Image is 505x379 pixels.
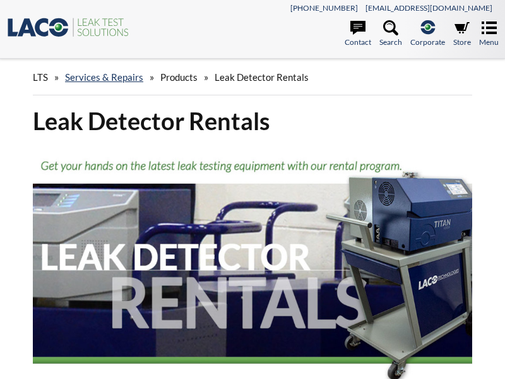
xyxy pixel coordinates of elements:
[160,71,198,83] span: Products
[33,59,472,95] div: » » »
[379,20,402,48] a: Search
[33,71,48,83] span: LTS
[345,20,371,48] a: Contact
[215,71,309,83] span: Leak Detector Rentals
[453,20,471,48] a: Store
[33,105,472,136] h1: Leak Detector Rentals
[479,20,499,48] a: Menu
[365,3,492,13] a: [EMAIL_ADDRESS][DOMAIN_NAME]
[65,71,143,83] a: Services & Repairs
[410,36,445,48] span: Corporate
[290,3,358,13] a: [PHONE_NUMBER]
